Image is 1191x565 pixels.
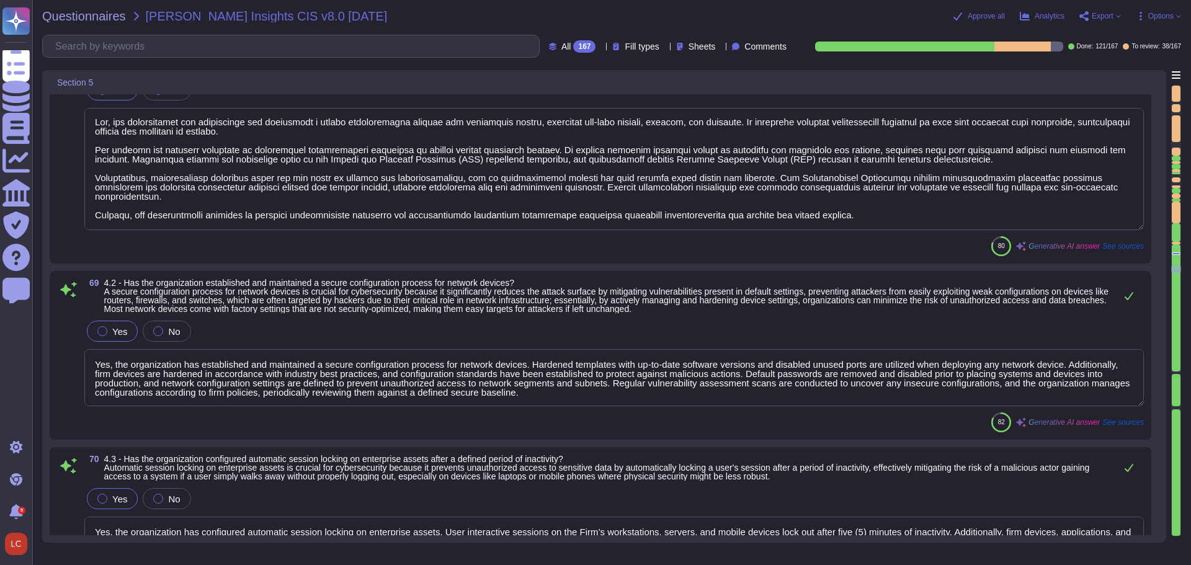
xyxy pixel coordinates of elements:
[744,42,787,51] span: Comments
[84,517,1144,555] textarea: Yes, the organization has configured automatic session locking on enterprise assets. User interac...
[1077,43,1094,50] span: Done:
[689,42,716,51] span: Sheets
[2,530,36,558] button: user
[1162,43,1181,50] span: 38 / 167
[168,494,180,504] span: No
[561,42,571,51] span: All
[84,455,99,463] span: 70
[1102,242,1144,250] span: See sources
[625,42,659,51] span: Fill types
[84,278,99,287] span: 69
[112,326,127,337] span: Yes
[18,507,25,514] div: 5
[1095,43,1118,50] span: 121 / 167
[57,78,93,87] span: Section 5
[1035,12,1064,20] span: Analytics
[953,11,1005,21] button: Approve all
[1020,11,1064,21] button: Analytics
[84,349,1144,406] textarea: Yes, the organization has established and maintained a secure configuration process for network d...
[84,108,1144,230] textarea: Lor, ips dolorsitamet con adipiscinge sed doeiusmodt i utlabo etdoloremagna aliquae adm veniamqui...
[998,419,1005,425] span: 82
[104,454,1090,481] span: 4.3 - Has the organization configured automatic session locking on enterprise assets after a defi...
[1102,419,1144,426] span: See sources
[1028,419,1100,426] span: Generative AI answer
[168,326,180,337] span: No
[1028,242,1100,250] span: Generative AI answer
[1131,43,1159,50] span: To review:
[1148,12,1174,20] span: Options
[49,35,539,57] input: Search by keywords
[5,533,27,555] img: user
[104,278,1108,314] span: 4.2 - Has the organization established and maintained a secure configuration process for network ...
[1092,12,1113,20] span: Export
[573,40,595,53] div: 167
[42,10,126,22] span: Questionnaires
[998,242,1005,249] span: 80
[968,12,1005,20] span: Approve all
[146,10,388,22] span: [PERSON_NAME] Insights CIS v8.0 [DATE]
[112,494,127,504] span: Yes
